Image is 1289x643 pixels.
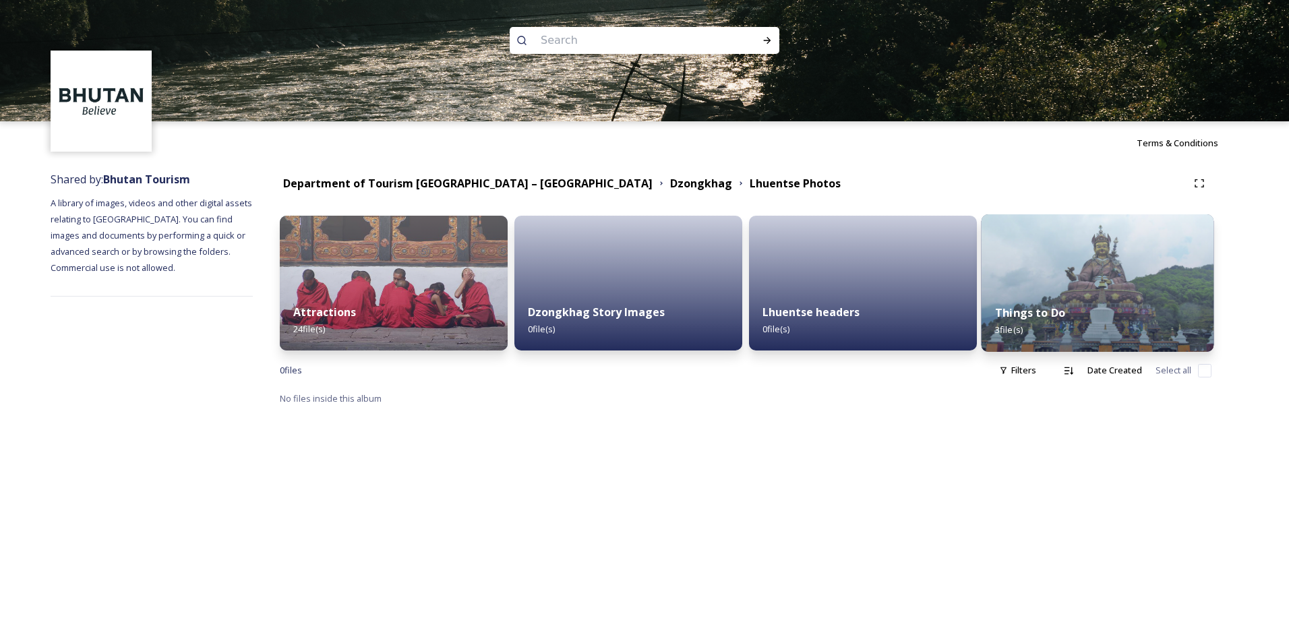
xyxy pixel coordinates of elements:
span: No files inside this album [280,392,382,404]
strong: Dzongkhag Story Images [528,305,665,319]
strong: Lhuentse Photos [750,176,841,191]
strong: Things to Do [995,305,1065,320]
span: Shared by: [51,172,190,187]
span: Select all [1156,364,1191,377]
span: A library of images, videos and other digital assets relating to [GEOGRAPHIC_DATA]. You can find ... [51,197,254,274]
strong: Bhutan Tourism [103,172,190,187]
span: 3 file(s) [995,324,1023,336]
strong: Lhuentse headers [762,305,860,319]
img: Takila1%283%29.jpg [982,214,1214,352]
span: 24 file(s) [293,323,325,335]
input: Search [534,26,719,55]
span: Terms & Conditions [1137,137,1218,149]
div: Date Created [1081,357,1149,384]
a: Terms & Conditions [1137,135,1238,151]
strong: Department of Tourism [GEOGRAPHIC_DATA] – [GEOGRAPHIC_DATA] [283,176,653,191]
strong: Attractions [293,305,356,319]
span: 0 file(s) [528,323,555,335]
img: Lhuentse%2520Festivals%2520Teaser.jpg [280,216,508,350]
img: BT_Logo_BB_Lockup_CMYK_High%2520Res.jpg [53,53,150,150]
span: 0 file s [280,364,302,377]
div: Filters [992,357,1043,384]
strong: Dzongkhag [670,176,732,191]
span: 0 file(s) [762,323,789,335]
